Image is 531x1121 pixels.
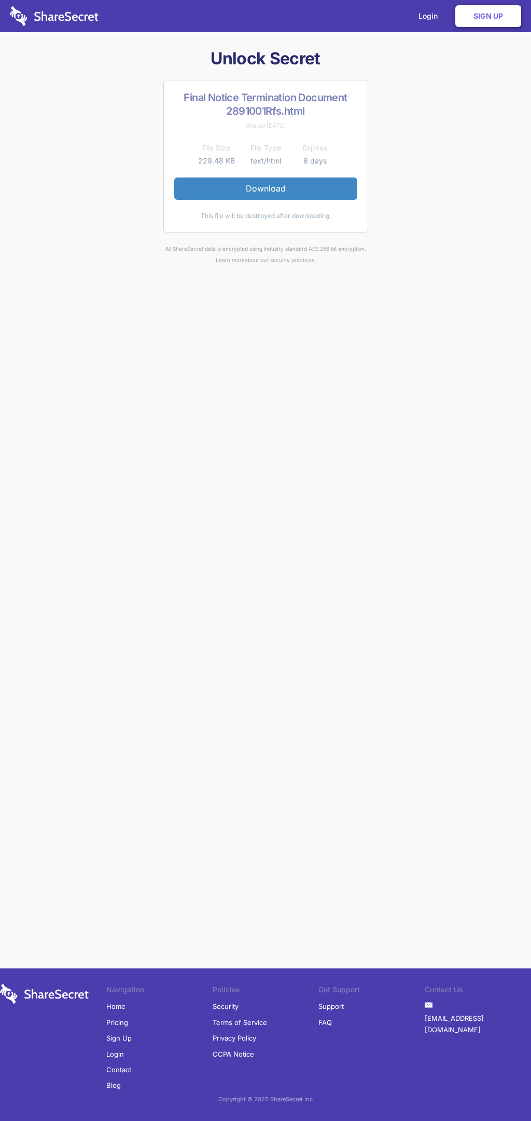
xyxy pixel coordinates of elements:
[455,5,521,27] a: Sign Up
[192,142,241,154] th: File Size
[174,210,357,222] div: This file will be destroyed after downloading.
[213,1046,254,1062] a: CCPA Notice
[290,142,340,154] th: Expires
[290,155,340,167] td: 6 days
[241,142,290,154] th: File Type
[192,155,241,167] td: 229.48 KB
[174,91,357,118] h2: Final Notice Termination Document 2891001Rfs.html
[106,1015,128,1030] a: Pricing
[174,177,357,199] a: Download
[425,984,531,999] li: Contact Us
[213,984,319,999] li: Policies
[425,1010,531,1038] a: [EMAIL_ADDRESS][DOMAIN_NAME]
[241,155,290,167] td: text/html
[216,257,245,263] a: Learn more
[106,984,213,999] li: Navigation
[213,999,239,1014] a: Security
[318,1015,332,1030] a: FAQ
[106,1077,121,1093] a: Blog
[174,120,357,131] div: Shared [DATE]
[106,1062,131,1077] a: Contact
[106,1030,132,1046] a: Sign Up
[213,1015,267,1030] a: Terms of Service
[106,1046,124,1062] a: Login
[318,999,344,1014] a: Support
[213,1030,256,1046] a: Privacy Policy
[106,999,125,1014] a: Home
[10,6,99,26] img: logo-wordmark-white-trans-d4663122ce5f474addd5e946df7df03e33cb6a1c49d2221995e7729f52c070b2.svg
[318,984,425,999] li: Get Support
